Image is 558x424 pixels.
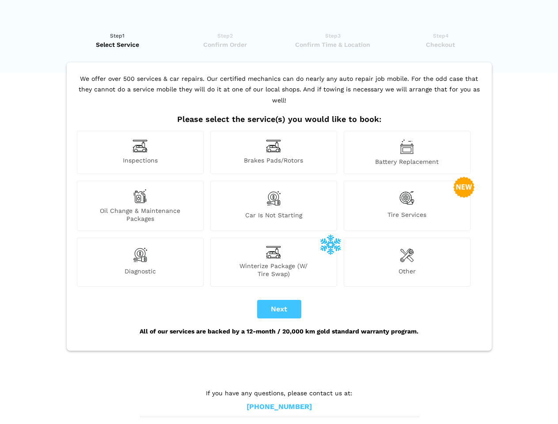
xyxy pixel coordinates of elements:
span: Tire Services [344,211,470,223]
h2: Please select the service(s) you would like to book: [75,114,484,124]
a: Step3 [282,31,384,49]
button: Next [257,300,301,318]
a: [PHONE_NUMBER] [247,402,312,412]
img: winterize-icon_1.png [320,234,341,255]
span: Diagnostic [77,267,203,278]
a: Step1 [67,31,169,49]
p: If you have any questions, please contact us at: [140,388,418,398]
span: Confirm Time & Location [282,40,384,49]
span: Inspections [77,156,203,166]
span: Other [344,267,470,278]
p: We offer over 500 services & car repairs. Our certified mechanics can do nearly any auto repair j... [75,73,484,115]
div: All of our services are backed by a 12-month / 20,000 km gold standard warranty program. [75,318,484,344]
a: Step4 [390,31,492,49]
a: Step2 [174,31,276,49]
span: Winterize Package (W/ Tire Swap) [211,262,337,278]
span: Checkout [390,40,492,49]
img: new-badge-2-48.png [453,177,474,198]
span: Confirm Order [174,40,276,49]
span: Oil Change & Maintenance Packages [77,207,203,223]
span: Select Service [67,40,169,49]
span: Battery Replacement [344,158,470,166]
span: Car is not starting [211,211,337,223]
span: Brakes Pads/Rotors [211,156,337,166]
